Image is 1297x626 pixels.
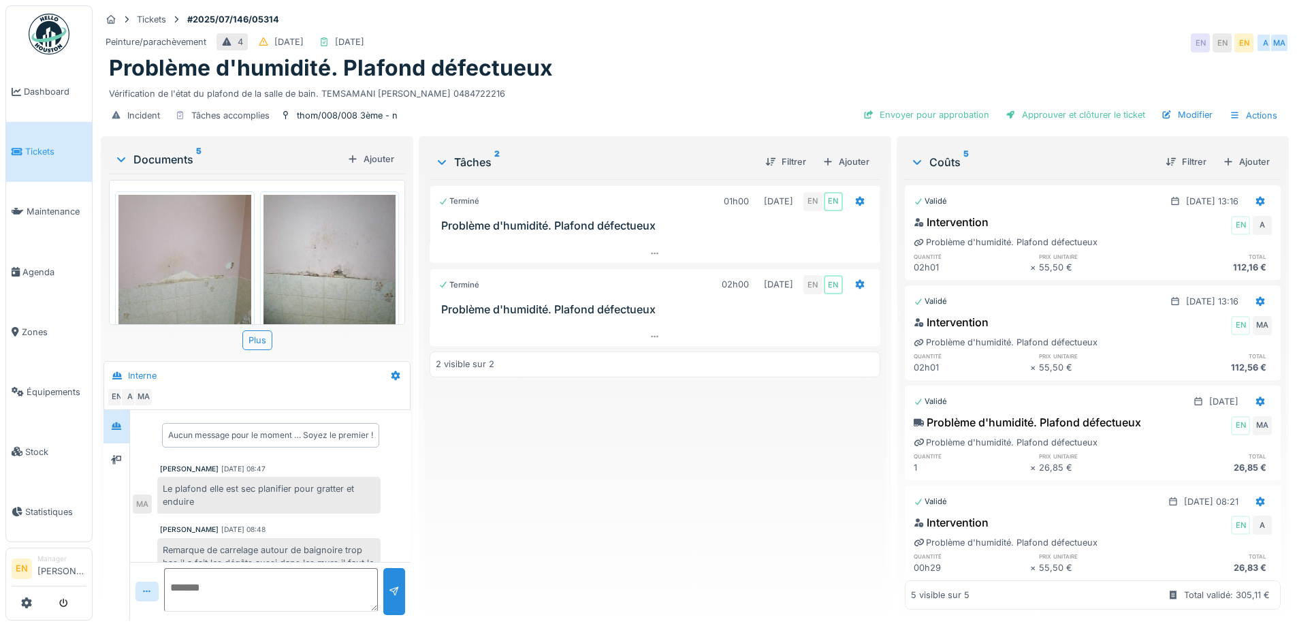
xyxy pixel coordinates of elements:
[6,122,92,182] a: Tickets
[118,195,251,371] img: htbm5qasxq1fvxhukxxnwwti9mz5
[24,85,86,98] span: Dashboard
[1253,216,1272,235] div: A
[1039,561,1155,574] div: 55,50 €
[914,252,1030,261] h6: quantité
[1217,153,1275,171] div: Ajouter
[109,55,553,81] h1: Problème d'humidité. Plafond défectueux
[963,154,969,170] sup: 5
[335,35,364,48] div: [DATE]
[221,464,266,474] div: [DATE] 08:47
[914,452,1030,460] h6: quantité
[914,351,1030,360] h6: quantité
[1253,516,1272,535] div: A
[803,192,822,211] div: EN
[911,589,970,601] div: 5 visible sur 5
[12,554,86,586] a: EN Manager[PERSON_NAME]
[441,219,874,232] h3: Problème d'humidité. Plafond défectueux
[27,386,86,398] span: Équipements
[914,536,1098,549] div: Problème d'humidité. Plafond défectueux
[764,278,793,291] div: [DATE]
[914,514,989,531] div: Intervention
[6,302,92,362] a: Zones
[1030,361,1039,374] div: ×
[1039,552,1155,561] h6: prix unitaire
[114,151,342,168] div: Documents
[6,242,92,302] a: Agenda
[242,330,272,350] div: Plus
[803,275,822,294] div: EN
[6,422,92,482] a: Stock
[1039,252,1155,261] h6: prix unitaire
[1160,153,1212,171] div: Filtrer
[128,369,157,382] div: Interne
[1156,106,1218,124] div: Modifier
[1155,361,1272,374] div: 112,56 €
[25,505,86,518] span: Statistiques
[1155,461,1272,474] div: 26,85 €
[1231,316,1250,335] div: EN
[914,552,1030,561] h6: quantité
[1213,33,1232,52] div: EN
[817,153,875,171] div: Ajouter
[1155,252,1272,261] h6: total
[914,236,1098,249] div: Problème d'humidité. Plafond défectueux
[12,559,32,579] li: EN
[127,109,160,122] div: Incident
[1253,416,1272,435] div: MA
[914,195,947,207] div: Validé
[436,358,494,371] div: 2 visible sur 2
[6,362,92,422] a: Équipements
[1155,261,1272,274] div: 112,16 €
[25,445,86,458] span: Stock
[914,414,1141,431] div: Problème d'humidité. Plafond défectueux
[25,145,86,158] span: Tickets
[1191,33,1210,52] div: EN
[914,496,947,507] div: Validé
[914,561,1030,574] div: 00h29
[191,109,270,122] div: Tâches accomplies
[160,464,219,474] div: [PERSON_NAME]
[196,151,202,168] sup: 5
[1223,106,1283,125] div: Actions
[1186,295,1238,308] div: [DATE] 13:16
[1030,561,1039,574] div: ×
[6,182,92,242] a: Maintenance
[914,361,1030,374] div: 02h01
[1155,561,1272,574] div: 26,83 €
[22,266,86,279] span: Agenda
[914,336,1098,349] div: Problème d'humidité. Plafond défectueux
[1231,416,1250,435] div: EN
[441,303,874,316] h3: Problème d'humidité. Plafond défectueux
[342,150,400,168] div: Ajouter
[37,554,86,583] li: [PERSON_NAME]
[22,326,86,339] span: Zones
[221,525,266,535] div: [DATE] 08:48
[263,195,396,371] img: vs1qdw43fptx6fk3vuvm8kn6z8y8
[824,192,843,211] div: EN
[182,13,285,26] strong: #2025/07/146/05314
[27,205,86,218] span: Maintenance
[121,388,140,407] div: A
[107,388,126,407] div: EN
[1186,195,1238,208] div: [DATE] 13:16
[37,554,86,564] div: Manager
[760,153,812,171] div: Filtrer
[438,279,479,291] div: Terminé
[160,525,219,535] div: [PERSON_NAME]
[914,314,989,330] div: Intervention
[435,154,754,170] div: Tâches
[1039,261,1155,274] div: 55,50 €
[722,278,749,291] div: 02h00
[297,109,398,122] div: thom/008/008 3ème - n
[6,482,92,542] a: Statistiques
[274,35,304,48] div: [DATE]
[1231,216,1250,235] div: EN
[1234,33,1253,52] div: EN
[109,82,1281,100] div: Vérification de l'état du plafond de la salle de bain. TEMSAMANI [PERSON_NAME] 0484722216
[1039,452,1155,460] h6: prix unitaire
[858,106,995,124] div: Envoyer pour approbation
[914,436,1098,449] div: Problème d'humidité. Plafond défectueux
[6,62,92,122] a: Dashboard
[914,461,1030,474] div: 1
[1030,261,1039,274] div: ×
